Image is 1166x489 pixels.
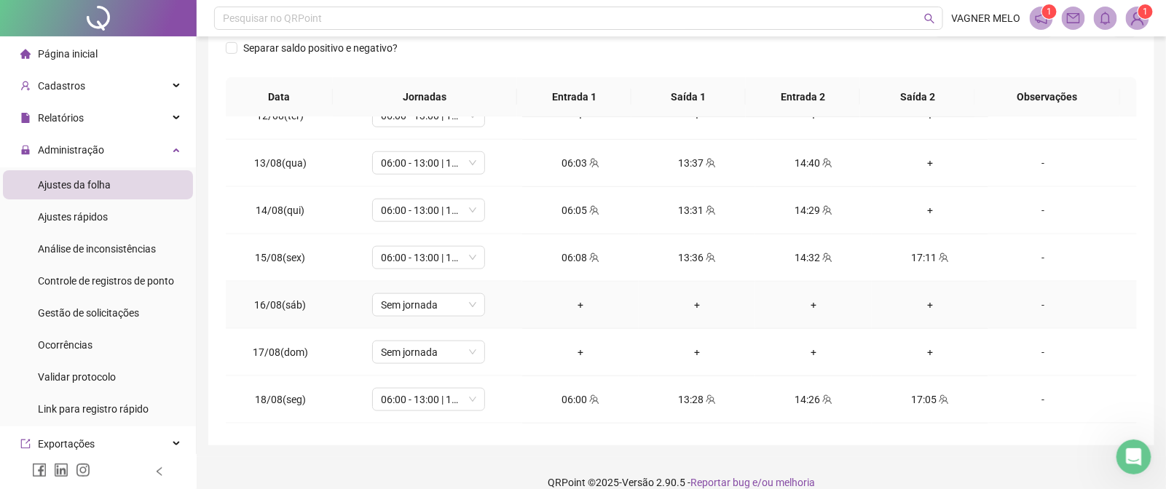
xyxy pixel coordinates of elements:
[381,389,476,410] span: 06:00 - 13:00 | 14:00 - 17:00
[883,155,977,171] div: +
[254,157,307,169] span: 13/08(qua)
[20,145,31,155] span: lock
[1143,7,1148,17] span: 1
[631,77,746,117] th: Saída 1
[704,394,716,405] span: team
[937,394,949,405] span: team
[38,243,156,255] span: Análise de inconsistências
[38,275,174,287] span: Controle de registros de ponto
[254,299,306,311] span: 16/08(sáb)
[588,158,599,168] span: team
[1042,4,1057,19] sup: 1
[588,394,599,405] span: team
[767,250,860,266] div: 14:32
[534,344,627,360] div: +
[767,391,860,407] div: 14:26
[1000,155,1086,171] div: -
[381,152,476,174] span: 06:00 - 13:00 | 14:00 - 17:00
[650,155,744,171] div: 13:37
[974,77,1120,117] th: Observações
[38,438,95,450] span: Exportações
[253,346,308,358] span: 17/08(dom)
[821,253,832,263] span: team
[746,77,860,117] th: Entrada 2
[767,297,860,313] div: +
[255,394,306,405] span: 18/08(seg)
[517,77,631,117] th: Entrada 1
[1000,202,1086,218] div: -
[38,144,104,156] span: Administração
[937,253,949,263] span: team
[20,439,31,449] span: export
[1035,12,1048,25] span: notification
[76,463,90,477] span: instagram
[650,250,744,266] div: 13:36
[38,211,108,223] span: Ajustes rápidos
[704,253,716,263] span: team
[1138,4,1153,19] sup: Atualize o seu contato no menu Meus Dados
[54,463,68,477] span: linkedin
[1067,12,1080,25] span: mail
[622,477,654,488] span: Versão
[860,77,974,117] th: Saída 2
[38,48,98,60] span: Página inicial
[237,40,403,56] span: Separar saldo positivo e negativo?
[381,294,476,316] span: Sem jornada
[650,202,744,218] div: 13:31
[38,80,85,92] span: Cadastros
[38,307,139,319] span: Gestão de solicitações
[883,391,977,407] div: 17:05
[1047,7,1052,17] span: 1
[381,199,476,221] span: 06:00 - 13:00 | 14:00 - 17:00
[1000,250,1086,266] div: -
[20,113,31,123] span: file
[1116,440,1151,474] iframe: Intercom live chat
[255,252,305,263] span: 15/08(sex)
[20,81,31,91] span: user-add
[690,477,815,488] span: Reportar bug e/ou melhoria
[588,205,599,215] span: team
[534,297,627,313] div: +
[883,250,977,266] div: 17:11
[883,344,977,360] div: +
[1000,344,1086,360] div: -
[704,205,716,215] span: team
[20,49,31,59] span: home
[883,297,977,313] div: +
[381,341,476,363] span: Sem jornada
[1099,12,1112,25] span: bell
[38,112,84,124] span: Relatórios
[381,247,476,269] span: 06:00 - 13:00 | 14:00 - 17:00
[821,394,832,405] span: team
[767,202,860,218] div: 14:29
[333,77,517,117] th: Jornadas
[38,371,116,383] span: Validar protocolo
[38,403,149,415] span: Link para registro rápido
[1000,391,1086,407] div: -
[924,13,935,24] span: search
[534,391,627,407] div: 06:00
[650,297,744,313] div: +
[256,204,304,216] span: 14/08(qui)
[952,10,1021,26] span: VAGNER MELO
[883,202,977,218] div: +
[38,339,92,351] span: Ocorrências
[588,253,599,263] span: team
[534,155,627,171] div: 06:03
[534,202,627,218] div: 06:05
[256,110,304,122] span: 12/08(ter)
[986,89,1108,105] span: Observações
[821,205,832,215] span: team
[650,391,744,407] div: 13:28
[38,179,111,191] span: Ajustes da folha
[154,466,165,477] span: left
[767,344,860,360] div: +
[1127,7,1149,29] img: 87015
[821,158,832,168] span: team
[534,250,627,266] div: 06:08
[226,77,333,117] th: Data
[650,344,744,360] div: +
[32,463,47,477] span: facebook
[1000,297,1086,313] div: -
[767,155,860,171] div: 14:40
